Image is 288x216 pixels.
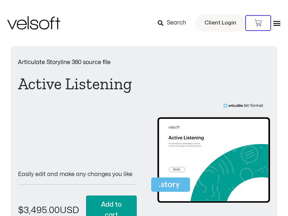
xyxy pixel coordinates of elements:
img: Velsoft Training Materials [7,16,60,30]
span: $ [18,206,24,215]
div: Menu Toggle [273,19,281,27]
a: Search [158,17,191,29]
a: Client Login [195,14,245,32]
span: Client Login [204,18,236,28]
p: Articulate Storyline 360 source file [18,59,137,65]
h1: Active Listening [18,76,137,92]
span: Search [167,18,186,28]
p: Easily edit and make any changes you like [18,171,137,177]
img: Second Product Image [151,103,270,207]
bdi: 3,495.00 [18,206,60,215]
